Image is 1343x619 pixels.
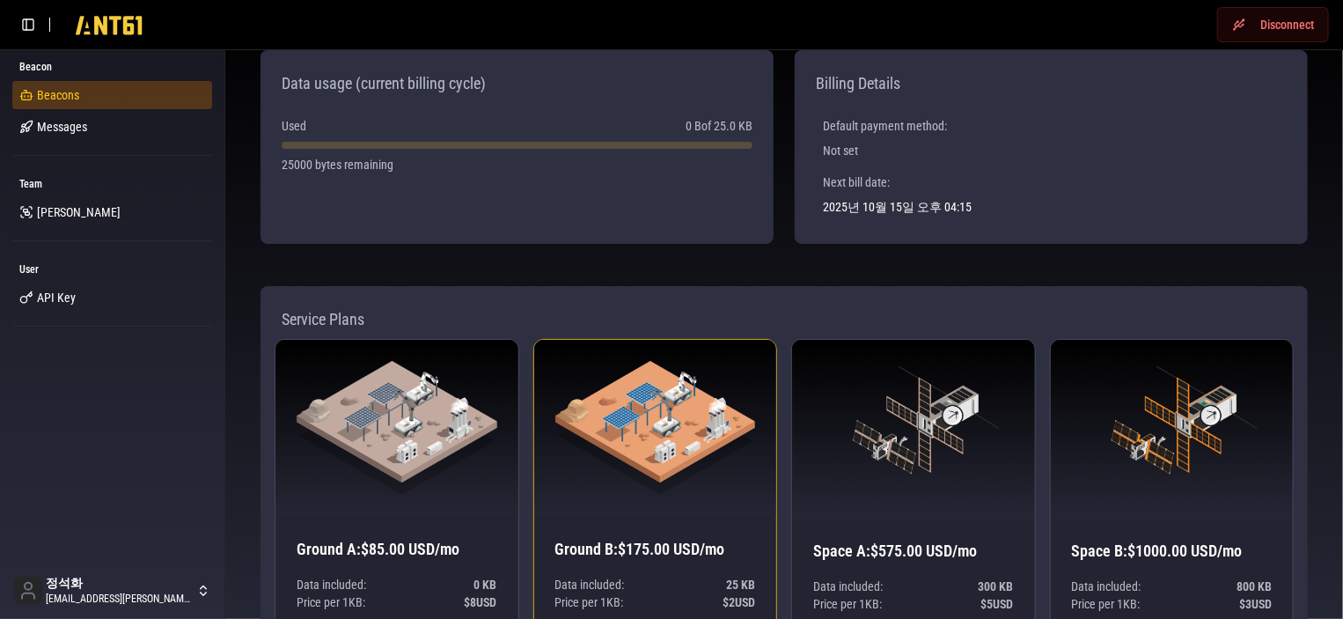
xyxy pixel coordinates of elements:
[474,576,497,593] span: 0 KB
[1072,578,1273,595] p: Data included:
[297,593,497,611] p: Price per 1 KB :
[297,576,497,593] p: Data included:
[1072,595,1273,613] p: Price per 1 KB :
[555,537,756,562] h3: Ground B : $175.00 USD/mo
[726,576,755,593] span: 25 KB
[37,203,121,221] span: [PERSON_NAME]
[297,361,497,495] img: Ground A graphic
[723,593,755,611] span: $ 2 USD
[297,537,497,562] h3: Ground A : $85.00 USD/mo
[823,198,1280,216] div: 2025년 10월 15일 오후 04:15
[1072,361,1273,497] img: Space B graphic
[979,578,1014,595] span: 300 KB
[12,170,212,198] div: Team
[46,576,193,592] span: 정석화
[1237,578,1272,595] span: 800 KB
[813,595,1014,613] p: Price per 1 KB :
[37,86,79,104] span: Beacons
[813,539,1014,564] h3: Space A : $575.00 USD/mo
[12,113,212,141] a: Messages
[1072,539,1273,564] h3: Space B : $1000.00 USD/mo
[823,117,1280,135] div: Default payment method:
[816,71,900,96] span: Billing Details
[981,595,1014,613] span: $ 5 USD
[465,593,497,611] span: $ 8 USD
[275,300,1294,339] div: Service Plans
[813,361,1014,497] img: Space A graphic
[37,118,87,136] span: Messages
[275,64,493,103] div: Data usage (current billing cycle)
[282,117,306,135] span: Used
[823,173,1280,191] div: Next bill date:
[555,576,756,593] p: Data included:
[12,255,212,284] div: User
[7,570,217,612] button: 정석화[EMAIL_ADDRESS][PERSON_NAME][DOMAIN_NAME]
[12,198,212,226] a: [PERSON_NAME]
[46,592,193,606] span: [EMAIL_ADDRESS][PERSON_NAME][DOMAIN_NAME]
[37,289,76,306] span: API Key
[823,144,858,158] span: Not set
[686,117,752,135] span: 0 B of 25.0 KB
[12,284,212,312] a: API Key
[282,156,752,173] div: 25000 bytes remaining
[12,53,212,81] div: Beacon
[555,361,756,495] img: Ground B graphic
[1239,595,1272,613] span: $ 3 USD
[555,593,756,611] p: Price per 1 KB :
[813,578,1014,595] p: Data included:
[1217,7,1329,42] button: Disconnect
[12,81,212,109] a: Beacons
